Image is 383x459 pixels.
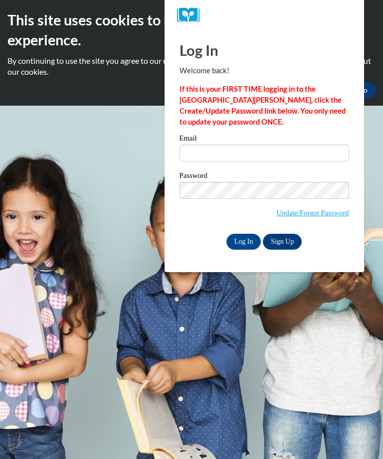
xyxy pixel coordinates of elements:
label: Email [180,135,349,145]
a: Sign Up [263,234,302,250]
input: Log In [226,234,261,250]
a: Update/Forgot Password [277,209,349,217]
h2: This site uses cookies to help improve your learning experience. [7,10,376,50]
p: By continuing to use the site you agree to our use of cookies. Use the ‘More info’ button to read... [7,55,376,77]
img: Logo brand [177,7,207,23]
strong: If this is your FIRST TIME logging in to the [GEOGRAPHIC_DATA][PERSON_NAME], click the Create/Upd... [180,85,346,126]
h1: Log In [180,40,349,60]
label: Password [180,172,349,182]
a: COX Campus [177,7,352,23]
p: Welcome back! [180,65,349,76]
